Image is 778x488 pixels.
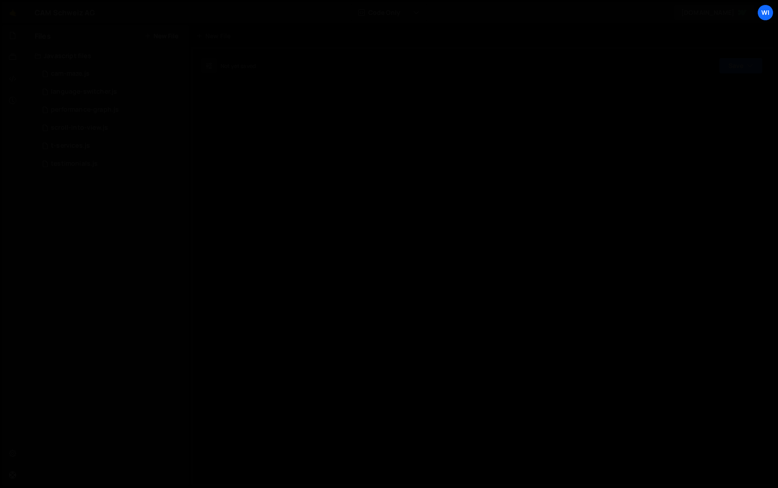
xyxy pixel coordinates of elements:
[51,106,119,114] div: performance-graph.js
[221,62,256,70] div: Not yet saved
[35,65,189,83] div: 16518/44815.js
[35,7,95,18] div: CAM Schweiz AG
[719,58,763,74] button: Save
[51,124,108,132] div: scroll-into-view.js
[24,47,189,65] div: Javascript files
[757,5,773,21] a: wi
[35,137,189,155] div: 16518/45966.js
[674,5,755,21] a: [DOMAIN_NAME]
[51,142,90,150] div: t-services.js
[2,2,24,23] a: 🤙
[35,31,51,41] h2: Files
[35,83,189,101] div: 16518/46004.js
[35,101,189,119] div: 16518/45788.js
[196,32,234,41] div: New File
[51,160,98,168] div: testimonials.js
[35,155,189,173] div: 16518/45884.js
[145,32,178,40] button: New File
[51,88,117,96] div: language-switcher.js
[35,119,189,137] div: 16518/44910.js
[51,70,90,78] div: cam-maze.js
[351,5,427,21] button: Code Only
